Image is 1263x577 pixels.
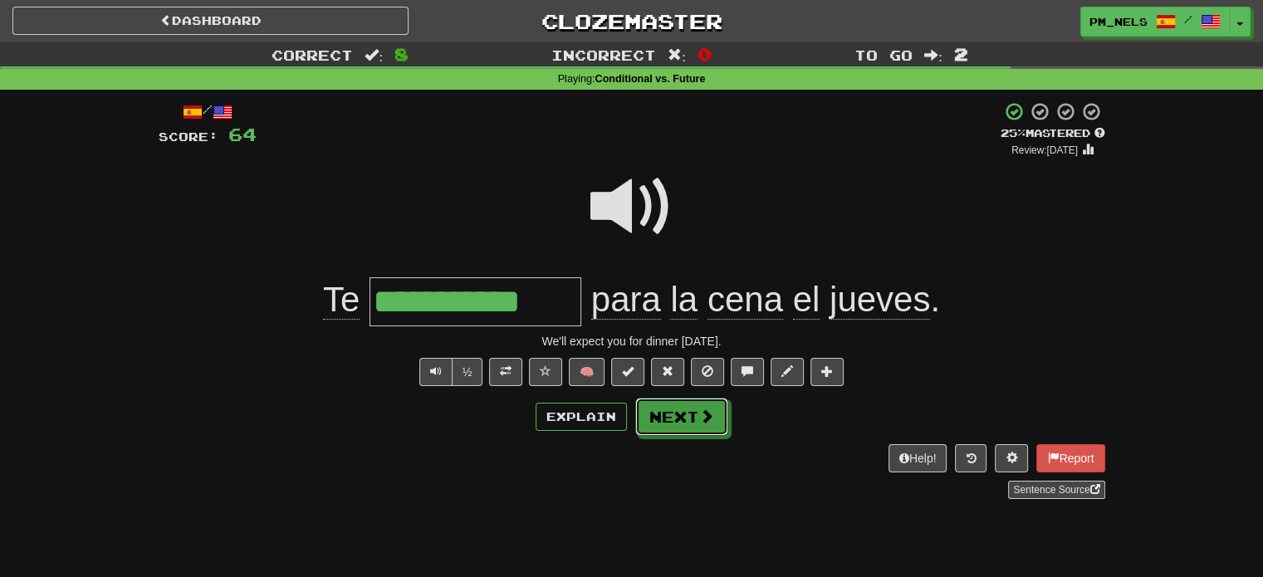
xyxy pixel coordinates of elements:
[1008,481,1104,499] a: Sentence Source
[1184,13,1192,25] span: /
[159,101,257,122] div: /
[595,73,705,85] strong: Conditional vs. Future
[670,280,698,320] span: la
[569,358,605,386] button: 🧠
[536,403,627,431] button: Explain
[1001,126,1105,141] div: Mastered
[611,358,644,386] button: Set this sentence to 100% Mastered (alt+m)
[954,44,968,64] span: 2
[433,7,830,36] a: Clozemaster
[12,7,409,35] a: Dashboard
[1080,7,1230,37] a: pm_nels /
[1089,14,1148,29] span: pm_nels
[793,280,820,320] span: el
[1011,144,1078,156] small: Review: [DATE]
[1036,444,1104,472] button: Report
[394,44,409,64] span: 8
[651,358,684,386] button: Reset to 0% Mastered (alt+r)
[955,444,986,472] button: Round history (alt+y)
[581,280,940,320] span: .
[272,46,353,63] span: Correct
[771,358,804,386] button: Edit sentence (alt+d)
[228,124,257,144] span: 64
[365,48,383,62] span: :
[635,398,728,436] button: Next
[691,358,724,386] button: Ignore sentence (alt+i)
[419,358,453,386] button: Play sentence audio (ctl+space)
[416,358,483,386] div: Text-to-speech controls
[830,280,930,320] span: jueves
[529,358,562,386] button: Favorite sentence (alt+f)
[889,444,947,472] button: Help!
[924,48,942,62] span: :
[668,48,686,62] span: :
[854,46,913,63] span: To go
[452,358,483,386] button: ½
[707,280,783,320] span: cena
[591,280,661,320] span: para
[810,358,844,386] button: Add to collection (alt+a)
[489,358,522,386] button: Toggle translation (alt+t)
[1001,126,1026,139] span: 25 %
[698,44,712,64] span: 0
[323,280,360,320] span: Te
[551,46,656,63] span: Incorrect
[159,130,218,144] span: Score:
[159,333,1105,350] div: We'll expect you for dinner [DATE].
[731,358,764,386] button: Discuss sentence (alt+u)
